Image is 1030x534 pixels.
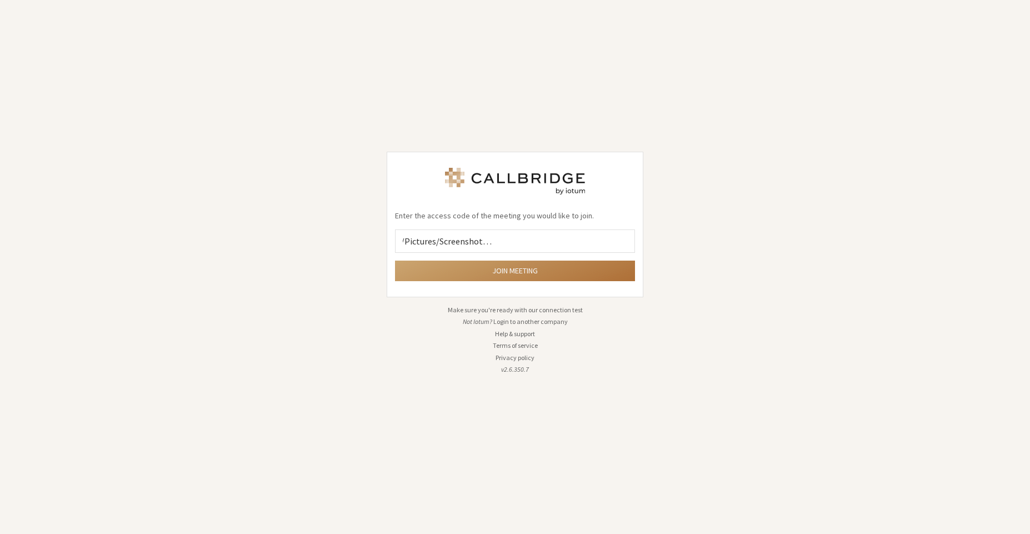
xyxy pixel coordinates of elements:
a: Make sure you're ready with our connection test [448,306,583,314]
p: Enter the access code of the meeting you would like to join. [395,210,635,222]
a: Terms of service [493,341,538,350]
li: Not Iotum? [387,317,643,327]
input: Enter access code [395,229,635,253]
button: Join meeting [395,261,635,281]
a: Help & support [495,330,535,338]
li: v2.6.350.7 [387,365,643,375]
img: Iotum [443,168,587,194]
button: Login to another company [493,317,568,327]
a: Privacy policy [496,353,534,362]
